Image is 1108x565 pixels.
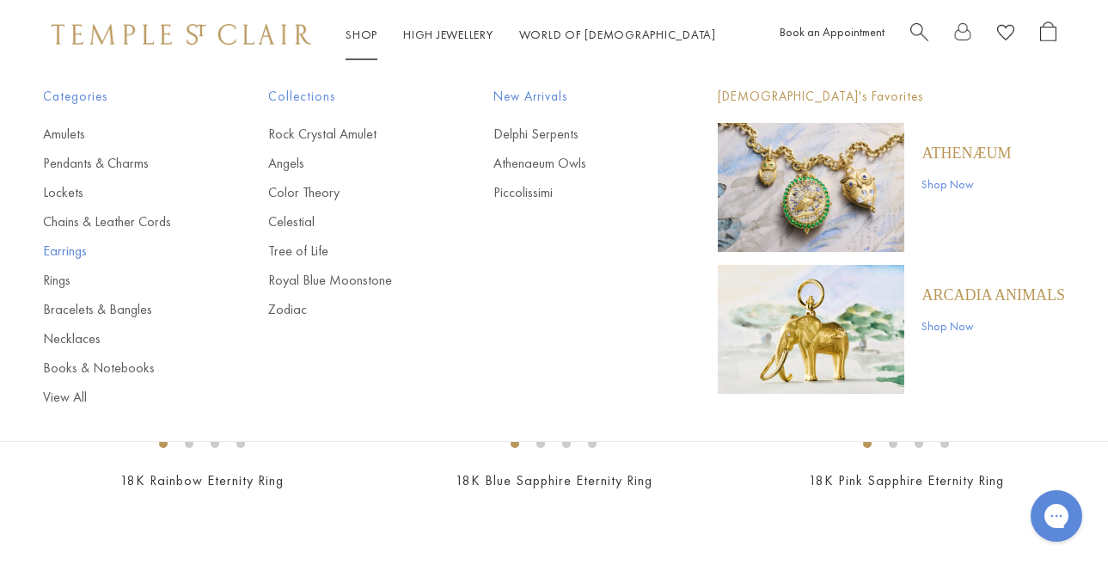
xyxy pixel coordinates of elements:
span: Collections [268,86,425,107]
a: Books & Notebooks [43,359,199,378]
a: Athenæum [921,144,1011,163]
a: Open Shopping Bag [1040,21,1056,48]
p: [DEMOGRAPHIC_DATA]'s Favorites [718,86,1065,107]
nav: Main navigation [346,24,716,46]
a: Shop Now [921,316,1065,335]
a: ShopShop [346,27,377,42]
a: Angels [268,154,425,173]
img: Temple St. Clair [52,24,311,45]
a: Color Theory [268,183,425,202]
a: 18K Pink Sapphire Eternity Ring [809,471,1004,489]
a: 18K Blue Sapphire Eternity Ring [456,471,652,489]
a: Royal Blue Moonstone [268,271,425,290]
a: Chains & Leather Cords [43,212,199,231]
span: Categories [43,86,199,107]
a: Rock Crystal Amulet [268,125,425,144]
a: Bracelets & Bangles [43,300,199,319]
a: Shop Now [921,175,1011,193]
span: New Arrivals [493,86,650,107]
a: World of [DEMOGRAPHIC_DATA]World of [DEMOGRAPHIC_DATA] [519,27,716,42]
a: Necklaces [43,329,199,348]
a: Lockets [43,183,199,202]
a: Book an Appointment [780,24,885,40]
a: View Wishlist [997,21,1014,48]
a: Zodiac [268,300,425,319]
a: Tree of Life [268,242,425,261]
a: 18K Rainbow Eternity Ring [120,471,284,489]
a: Rings [43,271,199,290]
a: Amulets [43,125,199,144]
a: Earrings [43,242,199,261]
a: View All [43,388,199,407]
a: Search [910,21,928,48]
a: ARCADIA ANIMALS [921,286,1065,304]
iframe: Gorgias live chat messenger [1022,484,1091,548]
a: Delphi Serpents [493,125,650,144]
a: Celestial [268,212,425,231]
a: High JewelleryHigh Jewellery [403,27,493,42]
a: Piccolissimi [493,183,650,202]
a: Pendants & Charms [43,154,199,173]
a: Athenaeum Owls [493,154,650,173]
